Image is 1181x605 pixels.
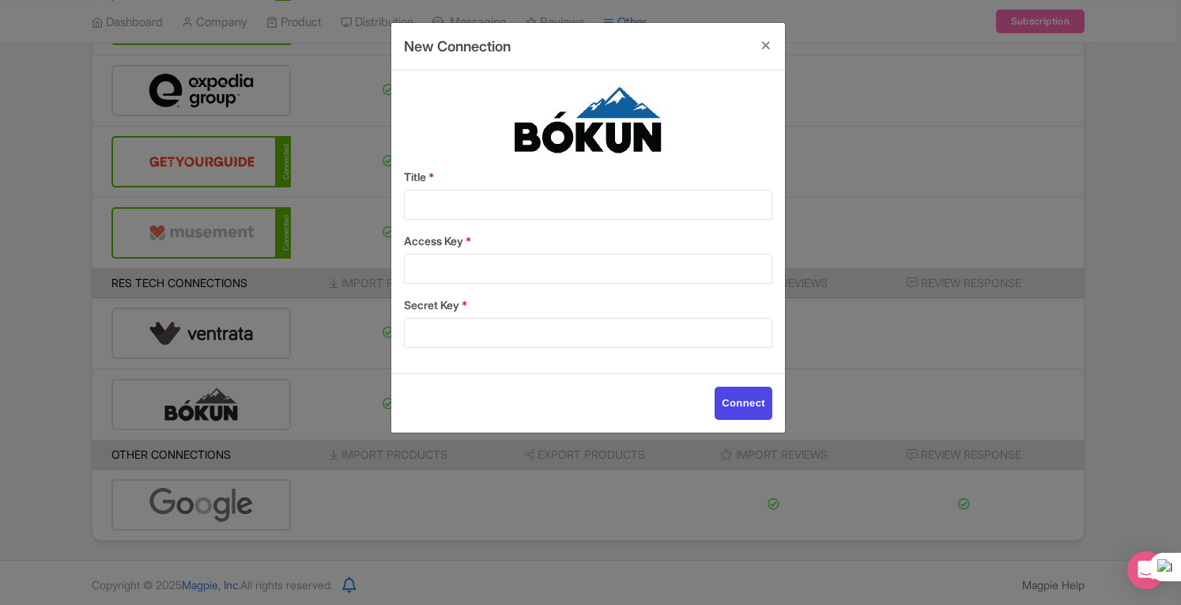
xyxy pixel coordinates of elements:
[747,23,785,68] button: Close
[1127,551,1165,589] div: Open Intercom Messenger
[404,234,463,248] span: Access Key
[404,170,426,183] span: Title
[404,298,459,312] span: Secret Key
[715,387,772,420] input: Connect
[404,36,511,57] h4: New Connection
[470,83,707,162] img: bokun-4a6bef7346ce47292b7c560ca409b5cd.jpg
